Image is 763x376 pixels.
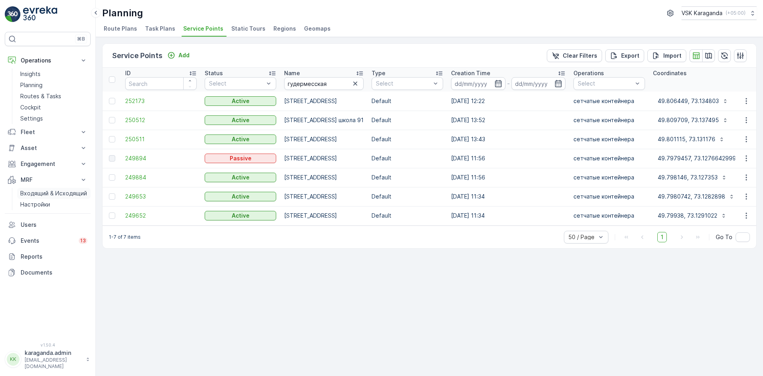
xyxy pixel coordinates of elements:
[658,173,718,181] p: 49.798146, 73.127353
[109,98,115,104] div: Toggle Row Selected
[21,56,75,64] p: Operations
[573,193,645,201] p: сетчатыe контейнера
[21,176,75,184] p: MRF
[547,49,602,62] button: Clear Filters
[658,116,719,124] p: 49.809709, 73.137495
[205,154,276,163] button: Passive
[20,70,41,78] p: Insights
[109,155,115,162] div: Toggle Row Selected
[447,92,569,111] td: [DATE] 12:22
[205,96,276,106] button: Active
[372,116,443,124] p: Default
[304,25,331,33] span: Geomaps
[178,51,190,59] p: Add
[125,135,197,143] span: 250511
[125,116,197,124] a: 250512
[109,136,115,142] div: Toggle Row Selected
[573,69,604,77] p: Operations
[447,168,569,187] td: [DATE] 11:56
[209,80,264,88] p: Select
[5,124,91,140] button: Fleet
[125,69,131,77] p: ID
[205,134,276,144] button: Active
[573,154,645,162] p: сетчатыe контейнера
[21,253,87,261] p: Reports
[20,81,43,89] p: Planning
[578,80,633,88] p: Select
[205,69,223,77] p: Status
[109,212,115,219] div: Toggle Row Selected
[284,193,364,201] p: [STREET_ADDRESS]
[109,234,141,240] p: 1-7 of 7 items
[125,212,197,220] a: 249652
[232,135,250,143] p: Active
[125,193,197,201] span: 249653
[20,115,43,123] p: Settings
[232,212,250,220] p: Active
[372,173,443,181] p: Default
[658,135,715,143] p: 49.801115, 73.131176
[17,188,91,199] a: Входящий & Исходящий
[125,173,197,181] a: 249884
[102,7,143,19] p: Planning
[183,25,223,33] span: Service Points
[104,25,137,33] span: Route Plans
[507,79,510,88] p: -
[284,135,364,143] p: [STREET_ADDRESS]
[658,97,719,105] p: 49.806449, 73.134803
[653,209,732,222] button: 49.79938, 73.1291022
[682,9,722,17] p: VSK Karaganda
[77,36,85,42] p: ⌘B
[17,113,91,124] a: Settings
[447,149,569,168] td: [DATE] 11:56
[284,69,300,77] p: Name
[563,52,597,60] p: Clear Filters
[372,212,443,220] p: Default
[145,25,175,33] span: Task Plans
[205,211,276,220] button: Active
[376,80,431,88] p: Select
[231,25,265,33] span: Static Tours
[716,233,732,241] span: Go To
[682,6,757,20] button: VSK Karaganda(+05:00)
[125,154,197,162] a: 249894
[17,91,91,102] a: Routes & Tasks
[5,217,91,233] a: Users
[17,102,91,113] a: Cockpit
[5,249,91,265] a: Reports
[657,232,667,242] span: 1
[17,68,91,80] a: Insights
[230,154,252,162] p: Passive
[658,212,717,220] p: 49.79938, 73.1291022
[372,69,385,77] p: Type
[5,349,91,370] button: KKkaraganda.admin[EMAIL_ADDRESS][DOMAIN_NAME]
[5,6,21,22] img: logo
[5,233,91,249] a: Events13
[447,111,569,130] td: [DATE] 13:52
[284,173,364,181] p: [STREET_ADDRESS]
[653,152,761,165] button: 49.7979457, 73.1276642999999
[25,349,82,357] p: karaganda.admin
[284,77,364,90] input: Search
[17,199,91,210] a: Настройки
[605,49,644,62] button: Export
[5,53,91,68] button: Operations
[372,97,443,105] p: Default
[20,92,61,100] p: Routes & Tasks
[109,117,115,123] div: Toggle Row Selected
[658,154,747,162] p: 49.7979457, 73.1276642999999
[653,69,687,77] p: Coordinates
[653,133,730,146] button: 49.801115, 73.131176
[5,343,91,347] span: v 1.50.4
[7,353,19,366] div: KK
[20,103,41,111] p: Cockpit
[21,237,74,245] p: Events
[109,193,115,200] div: Toggle Row Selected
[23,6,57,22] img: logo_light-DOdMpM7g.png
[21,269,87,277] p: Documents
[653,114,733,127] button: 49.809709, 73.137495
[663,52,682,60] p: Import
[80,238,86,244] p: 13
